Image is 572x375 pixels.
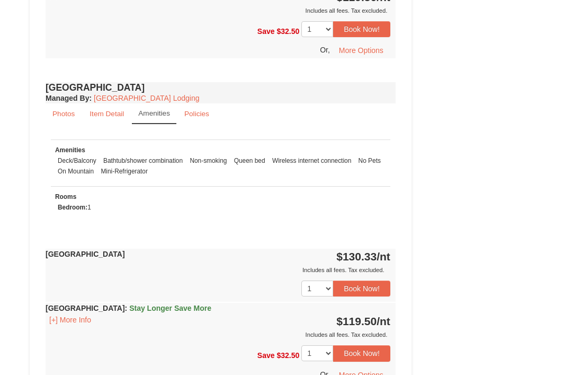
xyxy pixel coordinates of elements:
[55,147,85,154] small: Amenities
[377,251,390,263] span: /nt
[90,110,124,118] small: Item Detail
[98,167,150,177] li: Mini-Refrigerator
[46,250,125,259] strong: [GEOGRAPHIC_DATA]
[336,316,377,328] span: $119.50
[55,156,99,167] li: Deck/Balcony
[52,110,75,118] small: Photos
[132,104,176,125] a: Amenities
[231,156,268,167] li: Queen bed
[46,104,82,125] a: Photos
[333,281,390,297] button: Book Now!
[333,22,390,38] button: Book Now!
[270,156,354,167] li: Wireless internet connection
[187,156,229,167] li: Non-smoking
[333,346,390,362] button: Book Now!
[46,94,89,103] span: Managed By
[55,203,94,213] li: 1
[125,304,128,313] span: :
[58,204,87,212] strong: Bedroom:
[46,6,390,16] div: Includes all fees. Tax excluded.
[138,110,170,118] small: Amenities
[184,110,209,118] small: Policies
[177,104,216,125] a: Policies
[332,43,390,59] button: More Options
[356,156,383,167] li: No Pets
[101,156,185,167] li: Bathtub/shower combination
[377,316,390,328] span: /nt
[257,28,275,36] span: Save
[94,94,199,103] a: [GEOGRAPHIC_DATA] Lodging
[257,352,275,360] span: Save
[336,251,390,263] strong: $130.33
[55,194,76,201] small: Rooms
[276,352,299,360] span: $32.50
[55,167,96,177] li: On Mountain
[46,83,396,93] h4: [GEOGRAPHIC_DATA]
[83,104,131,125] a: Item Detail
[129,304,211,313] span: Stay Longer Save More
[46,94,92,103] strong: :
[46,315,95,326] button: [+] More Info
[320,46,330,55] span: Or,
[276,28,299,36] span: $32.50
[46,265,390,276] div: Includes all fees. Tax excluded.
[46,330,390,341] div: Includes all fees. Tax excluded.
[46,304,211,313] strong: [GEOGRAPHIC_DATA]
